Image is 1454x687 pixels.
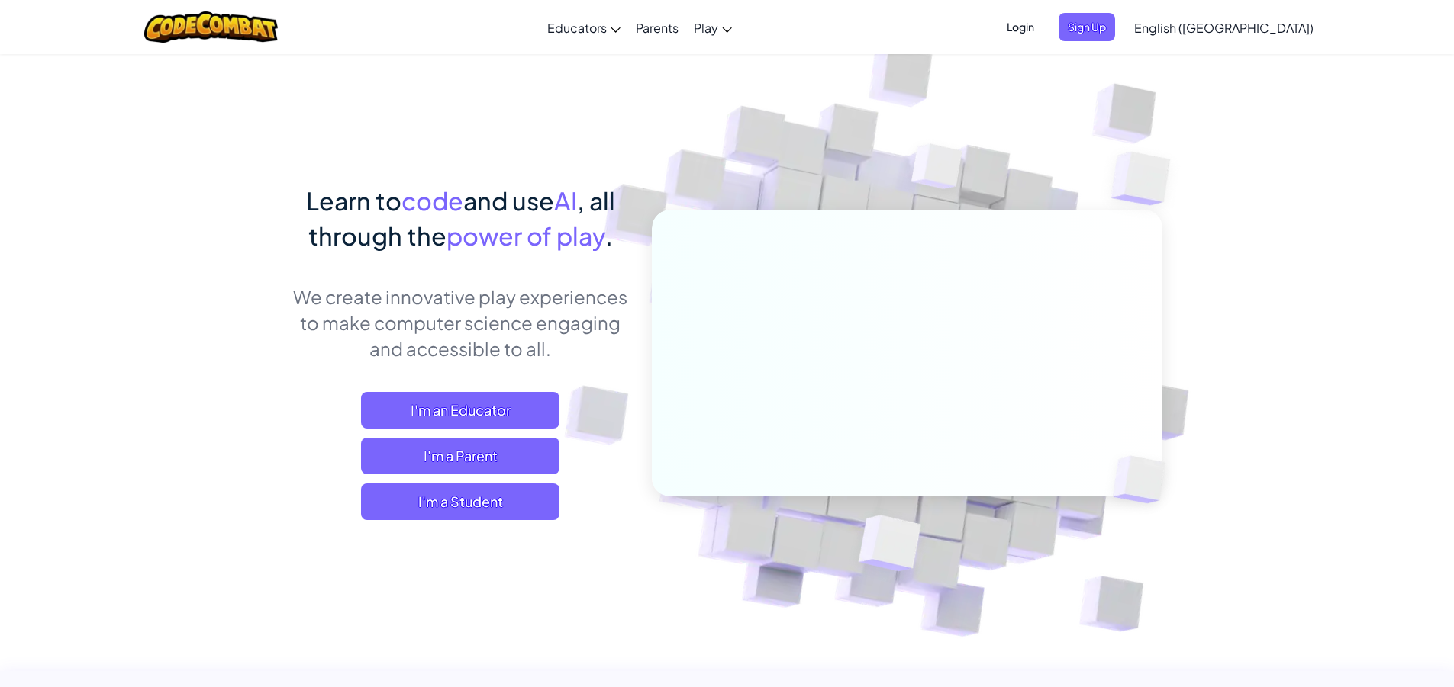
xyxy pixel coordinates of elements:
[540,7,628,48] a: Educators
[1081,114,1213,243] img: Overlap cubes
[292,284,629,361] p: We create innovative play experiences to make computer science engaging and accessible to all.
[1087,424,1201,535] img: Overlap cubes
[361,483,559,520] button: I'm a Student
[361,392,559,429] a: I'm an Educator
[463,185,554,216] span: and use
[1134,20,1314,36] span: English ([GEOGRAPHIC_DATA])
[144,11,278,43] img: CodeCombat logo
[447,220,605,251] span: power of play
[554,185,577,216] span: AI
[306,185,401,216] span: Learn to
[547,20,607,36] span: Educators
[628,7,686,48] a: Parents
[686,7,740,48] a: Play
[694,20,718,36] span: Play
[998,13,1043,41] button: Login
[401,185,463,216] span: code
[1127,7,1321,48] a: English ([GEOGRAPHIC_DATA])
[1059,13,1115,41] button: Sign Up
[361,438,559,474] a: I'm a Parent
[605,220,613,251] span: .
[882,114,992,227] img: Overlap cubes
[820,483,957,609] img: Overlap cubes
